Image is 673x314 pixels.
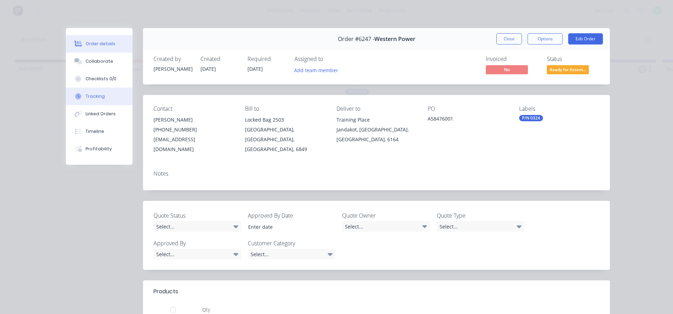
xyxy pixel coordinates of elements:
[294,65,342,75] button: Add team member
[86,146,112,152] div: Profitability
[547,65,589,76] button: Ready for Assem...
[486,56,538,62] div: Invoiced
[342,221,430,232] div: Select...
[154,135,234,154] div: [EMAIL_ADDRESS][DOMAIN_NAME]
[66,53,132,70] button: Collaborate
[248,249,335,259] div: Select...
[291,65,342,75] button: Add team member
[528,33,563,45] button: Options
[519,105,599,112] div: Labels
[437,211,524,220] label: Quote Type
[338,36,374,42] span: Order #6247 -
[568,33,603,45] button: Edit Order
[547,65,589,74] span: Ready for Assem...
[486,65,528,74] span: No
[66,70,132,88] button: Checklists 0/0
[86,41,115,47] div: Order details
[496,33,522,45] button: Close
[248,239,335,247] label: Customer Category
[200,66,216,72] span: [DATE]
[86,93,105,100] div: Tracking
[547,56,599,62] div: Status
[66,140,132,158] button: Profitability
[336,105,417,112] div: Deliver to
[245,115,325,154] div: Locked Bag 2503[GEOGRAPHIC_DATA], [GEOGRAPHIC_DATA], [GEOGRAPHIC_DATA], 6849
[154,125,234,135] div: [PHONE_NUMBER]
[245,105,325,112] div: Bill to
[247,66,263,72] span: [DATE]
[66,105,132,123] button: Linked Orders
[154,115,234,125] div: [PERSON_NAME]
[86,76,116,82] div: Checklists 0/0
[154,105,234,112] div: Contact
[519,115,543,121] div: P/N 0324
[66,123,132,140] button: Timeline
[428,105,508,112] div: PO
[336,115,417,144] div: Training PlaceJandakot, [GEOGRAPHIC_DATA], [GEOGRAPHIC_DATA], 6164
[247,56,286,62] div: Required
[66,88,132,105] button: Tracking
[154,239,241,247] label: Approved By
[154,249,241,259] div: Select...
[248,211,335,220] label: Approved By Date
[200,56,239,62] div: Created
[154,115,234,154] div: [PERSON_NAME][PHONE_NUMBER][EMAIL_ADDRESS][DOMAIN_NAME]
[245,115,325,125] div: Locked Bag 2503
[154,221,241,232] div: Select...
[336,115,417,125] div: Training Place
[374,36,415,42] span: Western Power
[336,125,417,144] div: Jandakot, [GEOGRAPHIC_DATA], [GEOGRAPHIC_DATA], 6164
[437,221,524,232] div: Select...
[66,35,132,53] button: Order details
[86,58,113,64] div: Collaborate
[154,56,192,62] div: Created by
[86,111,116,117] div: Linked Orders
[154,170,599,177] div: Notes
[245,125,325,154] div: [GEOGRAPHIC_DATA], [GEOGRAPHIC_DATA], [GEOGRAPHIC_DATA], 6849
[154,211,241,220] label: Quote Status
[294,56,365,62] div: Assigned to
[243,221,331,232] input: Enter date
[86,128,104,135] div: Timeline
[428,115,508,125] div: A58476001
[154,65,192,73] div: [PERSON_NAME]
[154,287,178,296] div: Products
[342,211,430,220] label: Quote Owner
